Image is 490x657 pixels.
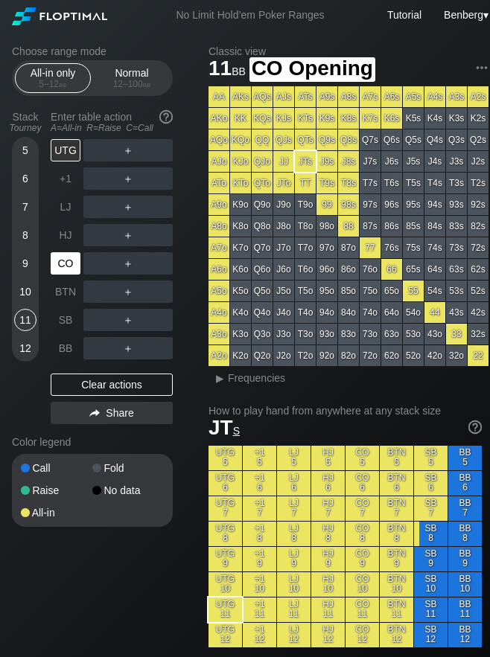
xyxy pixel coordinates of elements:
div: Q4s [424,129,445,150]
div: T8s [338,173,359,193]
div: 73s [446,237,467,258]
div: CO [51,252,80,275]
a: Tutorial [387,9,421,21]
div: Normal [98,64,166,92]
div: T4o [295,302,316,323]
div: 43o [424,324,445,344]
div: 85o [338,281,359,301]
div: 6 [14,167,36,190]
div: Q7s [360,129,381,150]
div: BB 6 [448,471,482,496]
div: AJo [209,151,229,172]
div: 96s [381,194,402,215]
div: Fold [92,463,164,473]
div: QTs [295,129,316,150]
h2: Choose range mode [12,45,173,57]
div: SB 9 [414,547,448,571]
div: SB 12 [414,623,448,647]
div: 54s [424,281,445,301]
span: Frequencies [228,372,285,384]
div: QJo [252,151,273,172]
img: ellipsis.fd386fe8.svg [474,60,490,76]
div: BB 12 [448,623,482,647]
div: UTG 5 [209,446,242,470]
div: K4s [424,108,445,129]
div: 63o [381,324,402,344]
div: Q9s [316,129,337,150]
div: HJ 7 [311,496,345,521]
div: CO 8 [346,522,379,546]
div: K9s [316,108,337,129]
div: J9s [316,151,337,172]
div: Q5s [403,129,424,150]
div: T9s [316,173,337,193]
div: K3s [446,108,467,129]
div: +1 7 [243,496,276,521]
div: T7o [295,237,316,258]
div: Enter table action [51,105,173,139]
div: 64s [424,259,445,280]
div: 66 [381,259,402,280]
div: Call [21,463,92,473]
div: AA [209,86,229,107]
div: K9o [230,194,251,215]
div: +1 9 [243,547,276,571]
span: s [233,421,240,438]
div: K5s [403,108,424,129]
div: 82s [468,216,489,237]
div: 22 [468,345,489,366]
div: BB 10 [448,572,482,597]
div: 74s [424,237,445,258]
div: 53o [403,324,424,344]
div: 75s [403,237,424,258]
div: BTN 8 [380,522,413,546]
div: LJ 6 [277,471,311,496]
div: +1 6 [243,471,276,496]
div: KJo [230,151,251,172]
div: 74o [360,302,381,323]
div: T5o [295,281,316,301]
div: 95o [316,281,337,301]
div: Q5o [252,281,273,301]
div: 83o [338,324,359,344]
div: +1 11 [243,597,276,622]
div: 8 [14,224,36,246]
div: All-in [21,507,92,518]
div: 87o [338,237,359,258]
div: T6o [295,259,316,280]
div: Clear actions [51,374,173,396]
div: A4o [209,302,229,323]
div: 98o [316,216,337,237]
div: CO 12 [346,623,379,647]
div: A6o [209,259,229,280]
div: T3s [446,173,467,193]
div: 63s [446,259,467,280]
div: BTN [51,281,80,303]
div: 95s [403,194,424,215]
div: SB 5 [414,446,448,470]
div: 87s [360,216,381,237]
div: 72o [360,345,381,366]
div: Q8s [338,129,359,150]
img: Floptimal logo [12,7,107,25]
div: BTN 9 [380,547,413,571]
div: A9s [316,86,337,107]
div: BTN 7 [380,496,413,521]
div: T2s [468,173,489,193]
div: J8o [273,216,294,237]
h2: How to play hand from anywhere at any stack size [209,405,482,417]
div: T8o [295,216,316,237]
div: ▸ [210,369,229,387]
div: Stack [6,105,45,139]
div: ATo [209,173,229,193]
div: HJ 8 [311,522,345,546]
div: BTN 6 [380,471,413,496]
div: HJ [51,224,80,246]
div: KQs [252,108,273,129]
div: ＋ [83,252,173,275]
div: HJ 11 [311,597,345,622]
div: UTG 7 [209,496,242,521]
h2: Classic view [209,45,489,57]
div: 11 [14,309,36,331]
div: KTo [230,173,251,193]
